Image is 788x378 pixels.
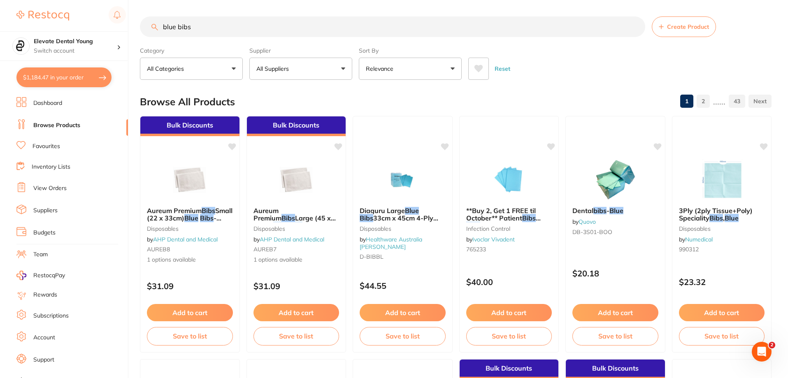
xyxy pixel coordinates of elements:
[729,93,745,109] a: 43
[472,236,515,243] a: Ivoclar Vivadent
[492,58,513,80] button: Reset
[466,327,552,345] button: Save to list
[769,342,775,348] span: 2
[360,207,446,222] b: Diaguru Large Blue Bibs 33cm x 45cm 4-Ply 500/Crtn
[360,253,384,260] span: D-BIBBL
[685,236,713,243] a: Numedical
[713,97,725,106] p: ......
[33,142,60,151] a: Favourites
[679,206,753,222] span: 3Ply (2ply Tissue+Poly) Speciality
[253,214,336,230] span: Large (45 x 33cm)
[147,206,202,215] span: Aureum Premium
[360,236,422,250] a: Healthware Australia [PERSON_NAME]
[33,291,57,299] a: Rewards
[359,47,462,54] label: Sort By
[466,277,552,287] p: $40.00
[13,38,29,54] img: Elevate Dental Young
[723,214,725,222] span: ,
[752,342,772,362] iframe: Intercom live chat
[572,218,596,225] span: by
[679,246,699,253] span: 990312
[482,159,536,200] img: **Buy 2, Get 1 FREE til October** Patient Bibs Blue 13" x 18" / 500
[249,47,352,54] label: Supplier
[140,16,645,37] input: Search Products
[466,207,552,222] b: **Buy 2, Get 1 FREE til October** Patient Bibs Blue 13" x 18" / 500
[679,327,765,345] button: Save to list
[249,58,352,80] button: All Suppliers
[667,23,709,30] span: Create Product
[147,65,187,73] p: All Categories
[366,65,397,73] p: Relevance
[253,207,339,222] b: Aureum Premium Bibs Large (45 x 33cm) Blue Bibs - Carton of 500
[376,159,429,200] img: Diaguru Large Blue Bibs 33cm x 45cm 4-Ply 500/Crtn
[360,236,422,250] span: by
[522,214,536,222] em: Bibs
[572,304,658,321] button: Add to cart
[33,229,56,237] a: Budgets
[33,206,58,215] a: Suppliers
[33,271,65,280] span: RestocqPay
[200,214,214,222] em: Bibs
[253,281,339,291] p: $31.09
[360,281,446,290] p: $44.55
[147,206,232,222] span: Small (22 x 33cm)
[466,206,536,222] span: **Buy 2, Get 1 FREE til October** Patient
[33,184,67,192] a: View Orders
[253,206,281,222] span: Aureum Premium
[680,93,693,109] a: 1
[709,214,723,222] em: Bibs
[32,163,70,171] a: Inventory Lists
[679,225,765,232] small: disposables
[360,327,446,345] button: Save to list
[163,159,216,200] img: Aureum Premium Bibs Small (22 x 33cm) Blue Bibs - Carton of 1000
[33,334,55,342] a: Account
[253,246,277,253] span: AUREB7
[247,116,346,136] div: Bulk Discounts
[466,222,480,230] em: Blue
[147,256,233,264] span: 1 options available
[572,327,658,345] button: Save to list
[147,246,170,253] span: AUREB8
[16,6,69,25] a: Restocq Logo
[480,222,527,230] span: 13" x 18" / 500
[184,214,198,222] em: Blue
[260,236,324,243] a: AHP Dental and Medical
[281,214,295,222] em: Bibs
[466,304,552,321] button: Add to cart
[588,159,642,200] img: Dental bibs - Blue
[289,222,302,230] em: Bibs
[695,159,748,200] img: 3Ply (2ply Tissue+Poly) Speciality Bibs, Blue
[579,218,596,225] a: Quovo
[147,304,233,321] button: Add to cart
[253,236,324,243] span: by
[466,236,515,243] span: by
[34,47,117,55] p: Switch account
[725,214,739,222] em: Blue
[607,206,609,215] span: -
[572,228,612,236] span: DB-3S01-BOO
[253,256,339,264] span: 1 options available
[33,312,69,320] a: Subscriptions
[652,16,716,37] button: Create Product
[153,236,218,243] a: AHP Dental and Medical
[147,281,233,291] p: $31.09
[466,246,486,253] span: 765233
[147,327,233,345] button: Save to list
[360,225,446,232] small: Disposables
[360,214,373,222] em: Bibs
[33,250,48,259] a: Team
[16,11,69,21] img: Restocq Logo
[147,236,218,243] span: by
[359,58,462,80] button: Relevance
[679,277,765,287] p: $23.32
[270,159,323,200] img: Aureum Premium Bibs Large (45 x 33cm) Blue Bibs - Carton of 500
[33,121,80,130] a: Browse Products
[609,206,623,215] em: Blue
[33,356,54,364] a: Support
[202,206,215,215] em: Bibs
[16,271,65,280] a: RestocqPay
[360,206,405,215] span: Diaguru Large
[140,116,239,136] div: Bulk Discounts
[679,207,765,222] b: 3Ply (2ply Tissue+Poly) Speciality Bibs, Blue
[572,206,593,215] span: Dental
